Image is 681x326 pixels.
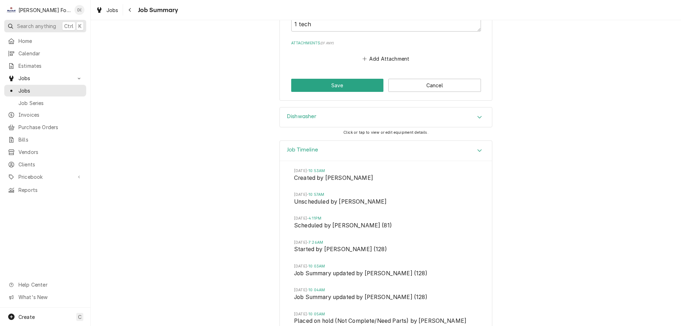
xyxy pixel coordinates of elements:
[294,245,478,255] span: Event String
[309,312,325,316] em: 10:05AM
[287,113,317,120] h3: Dishwasher
[294,216,478,239] li: Event
[280,107,492,127] button: Accordion Details Expand Trigger
[6,5,16,15] div: Marshall Food Equipment Service's Avatar
[18,6,71,14] div: [PERSON_NAME] Food Equipment Service
[18,111,83,118] span: Invoices
[74,5,84,15] div: D(
[4,171,86,183] a: Go to Pricebook
[294,192,478,198] span: Timestamp
[78,22,82,30] span: K
[320,41,334,45] span: ( if any )
[291,79,481,92] div: Button Group Row
[136,5,178,15] span: Job Summary
[93,4,121,16] a: Jobs
[294,311,478,317] span: Timestamp
[64,22,73,30] span: Ctrl
[18,37,83,45] span: Home
[280,141,492,161] button: Accordion Details Expand Trigger
[18,173,72,181] span: Pricebook
[294,168,478,174] span: Timestamp
[4,279,86,291] a: Go to Help Center
[74,5,84,15] div: Derek Testa (81)'s Avatar
[309,240,323,245] em: 7:26AM
[4,109,86,121] a: Invoices
[18,148,83,156] span: Vendors
[18,62,83,70] span: Estimates
[291,79,481,92] div: Button Group
[280,141,492,161] div: Accordion Header
[287,147,318,153] h3: Job Timeline
[4,35,86,47] a: Home
[18,123,83,131] span: Purchase Orders
[78,313,82,321] span: C
[309,192,324,197] em: 10:57AM
[18,293,82,301] span: What's New
[294,174,478,184] span: Event String
[18,50,83,57] span: Calendar
[291,40,481,64] div: Attachments
[294,198,478,208] span: Event String
[4,72,86,84] a: Go to Jobs
[294,240,478,245] span: Timestamp
[124,4,136,16] button: Navigate back
[291,40,481,46] label: Attachments
[294,287,478,293] span: Timestamp
[18,136,83,143] span: Bills
[4,184,86,196] a: Reports
[4,48,86,59] a: Calendar
[294,269,478,279] span: Event String
[18,87,83,94] span: Jobs
[18,186,83,194] span: Reports
[294,293,478,303] span: Event String
[294,264,478,287] li: Event
[294,192,478,216] li: Event
[279,107,492,128] div: Dishwasher
[309,168,325,173] em: 10:53AM
[309,216,321,221] em: 4:11PM
[18,74,72,82] span: Jobs
[18,99,83,107] span: Job Series
[4,146,86,158] a: Vendors
[4,97,86,109] a: Job Series
[18,281,82,288] span: Help Center
[361,54,411,64] button: Add Attachment
[6,5,16,15] div: M
[309,288,325,292] em: 10:04AM
[343,130,428,135] span: Click or tap to view or edit equipment details.
[309,264,325,269] em: 10:03AM
[388,79,481,92] button: Cancel
[18,161,83,168] span: Clients
[4,159,86,170] a: Clients
[4,121,86,133] a: Purchase Orders
[294,264,478,269] span: Timestamp
[17,22,56,30] span: Search anything
[106,6,118,14] span: Jobs
[4,60,86,72] a: Estimates
[294,216,478,221] span: Timestamp
[291,79,384,92] button: Save
[280,107,492,127] div: Accordion Header
[4,134,86,145] a: Bills
[4,85,86,96] a: Jobs
[294,168,478,192] li: Event
[294,287,478,311] li: Event
[294,221,478,231] span: Event String
[4,291,86,303] a: Go to What's New
[18,314,35,320] span: Create
[4,20,86,32] button: Search anythingCtrlK
[294,240,478,264] li: Event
